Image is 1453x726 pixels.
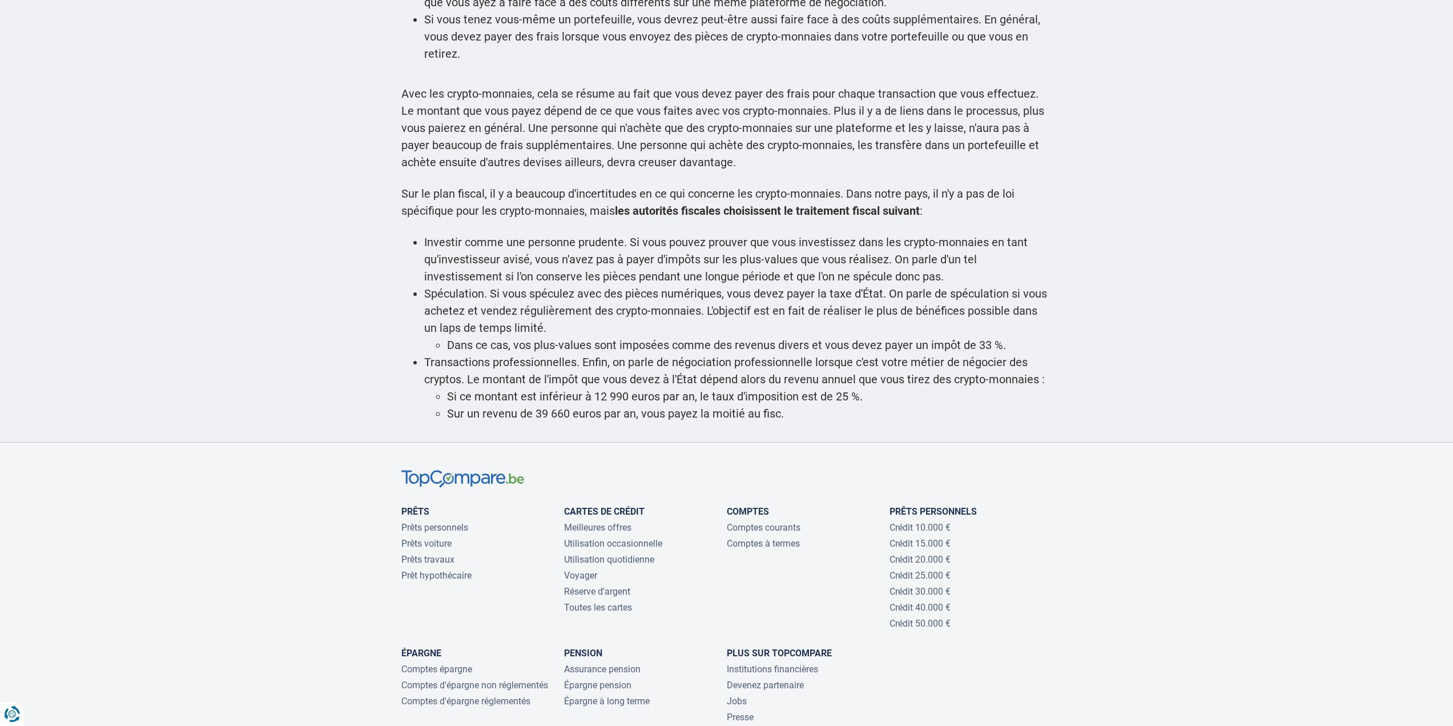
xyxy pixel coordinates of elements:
a: Devenez partenaire [727,680,804,691]
a: Presse [727,712,754,723]
p: Sur le plan fiscal, il y a beaucoup d'incertitudes en ce qui concerne les crypto-monnaies. Dans n... [401,185,1052,219]
li: Sur un revenu de 39 660 euros par an, vous payez la moitié au fisc. [447,405,1052,422]
a: Toutes les cartes [564,602,632,613]
a: Épargne pension [564,680,631,691]
a: Crédit 30.000 € [889,586,951,597]
a: Meilleures offres [564,522,631,533]
a: Crédit 40.000 € [889,602,951,613]
li: Spéculation. Si vous spéculez avec des pièces numériques, vous devez payer la taxe d'État. On par... [424,285,1052,336]
li: Si ce montant est inférieur à 12 990 euros par an, le taux d'imposition est de 25 %. [447,388,1052,405]
a: Comptes épargne [401,664,472,675]
a: Utilisation occasionnelle [564,538,662,549]
a: Prêts personnels [401,522,468,533]
li: Investir comme une personne prudente. Si vous pouvez prouver que vous investissez dans les crypto... [424,234,1052,285]
a: Prêts voiture [401,538,452,549]
a: Plus sur TopCompare [727,648,832,659]
a: Crédit 10.000 € [889,522,951,533]
a: Comptes [727,506,769,517]
a: Prêts travaux [401,554,454,565]
a: Réserve d'argent [564,586,630,597]
b: les autorités fiscales choisissent le traitement fiscal suivant [615,204,920,218]
img: TopCompare [401,470,524,488]
a: Comptes d'épargne réglementés [401,696,530,707]
a: Assurance pension [564,664,641,675]
a: Cartes de Crédit [564,506,645,517]
a: Crédit 20.000 € [889,554,951,565]
a: Comptes à termes [727,538,800,549]
li: Transactions professionnelles. Enfin, on parle de négociation professionnelle lorsque c'est votre... [424,354,1052,388]
a: Épargne à long terme [564,696,650,707]
a: Crédit 15.000 € [889,538,951,549]
a: Voyager [564,570,597,581]
a: Utilisation quotidienne [564,554,654,565]
a: Prêt hypothécaire [401,570,472,581]
a: Comptes d'épargne non réglementés [401,680,548,691]
a: Prêts [401,506,429,517]
a: Crédit 25.000 € [889,570,951,581]
a: Épargne [401,648,441,659]
a: Crédit 50.000 € [889,618,951,629]
p: Avec les crypto-monnaies, cela se résume au fait que vous devez payer des frais pour chaque trans... [401,85,1052,171]
a: Jobs [727,696,747,707]
li: Si vous tenez vous-même un portefeuille, vous devrez peut-être aussi faire face à des coûts suppl... [424,11,1052,62]
li: Dans ce cas, vos plus-values sont imposées comme des revenus divers et vous devez payer un impôt ... [447,336,1052,354]
a: Institutions financières [727,664,818,675]
a: Pension [564,648,602,659]
a: Comptes courants [727,522,800,533]
a: Prêts personnels [889,506,977,517]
